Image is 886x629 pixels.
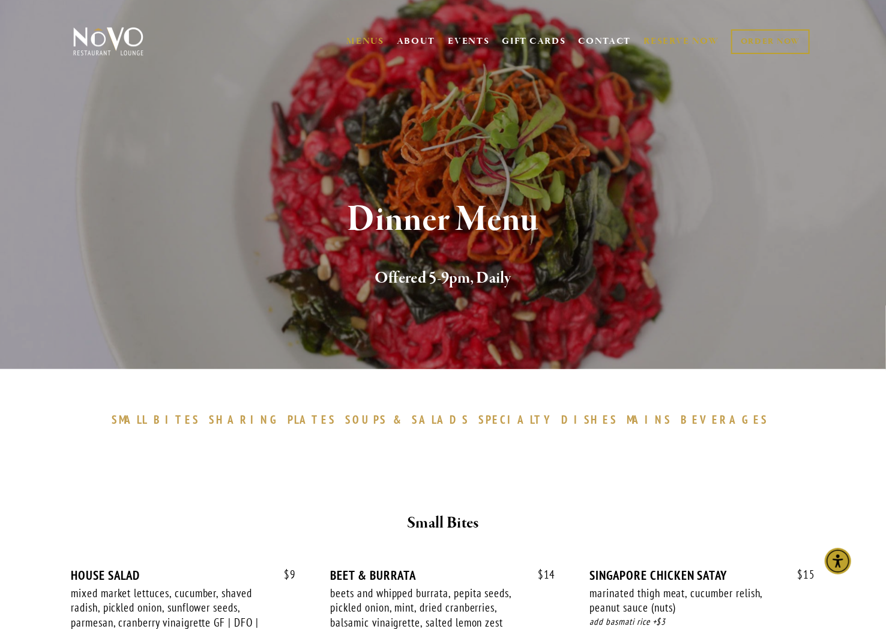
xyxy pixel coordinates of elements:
[785,568,815,582] span: 15
[345,412,387,427] span: SOUPS
[502,30,566,53] a: GIFT CARDS
[154,412,200,427] span: BITES
[627,412,672,427] span: MAINS
[797,567,803,582] span: $
[627,412,678,427] a: MAINS
[681,412,774,427] a: BEVERAGES
[579,30,631,53] a: CONTACT
[112,412,206,427] a: SMALLBITES
[643,30,719,53] a: RESERVE NOW
[538,567,544,582] span: $
[397,35,436,47] a: ABOUT
[345,412,475,427] a: SOUPS&SALADS
[93,200,793,239] h1: Dinner Menu
[93,266,793,291] h2: Offered 5-9pm, Daily
[209,412,342,427] a: SHARINGPLATES
[681,412,768,427] span: BEVERAGES
[272,568,296,582] span: 9
[71,26,146,56] img: Novo Restaurant &amp; Lounge
[288,412,336,427] span: PLATES
[284,567,290,582] span: $
[407,513,478,534] strong: Small Bites
[330,568,555,583] div: BEET & BURRATA
[71,568,296,583] div: HOUSE SALAD
[478,412,555,427] span: SPECIALTY
[526,568,556,582] span: 14
[112,412,148,427] span: SMALL
[346,35,384,47] a: MENUS
[448,35,489,47] a: EVENTS
[825,548,851,574] div: Accessibility Menu
[412,412,470,427] span: SALADS
[590,586,781,615] div: marinated thigh meat, cucumber relish, peanut sauce (nuts)
[731,29,810,54] a: ORDER NOW
[561,412,618,427] span: DISHES
[478,412,624,427] a: SPECIALTYDISHES
[590,615,815,629] div: add basmati rice +$3
[209,412,282,427] span: SHARING
[393,412,406,427] span: &
[590,568,815,583] div: SINGAPORE CHICKEN SATAY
